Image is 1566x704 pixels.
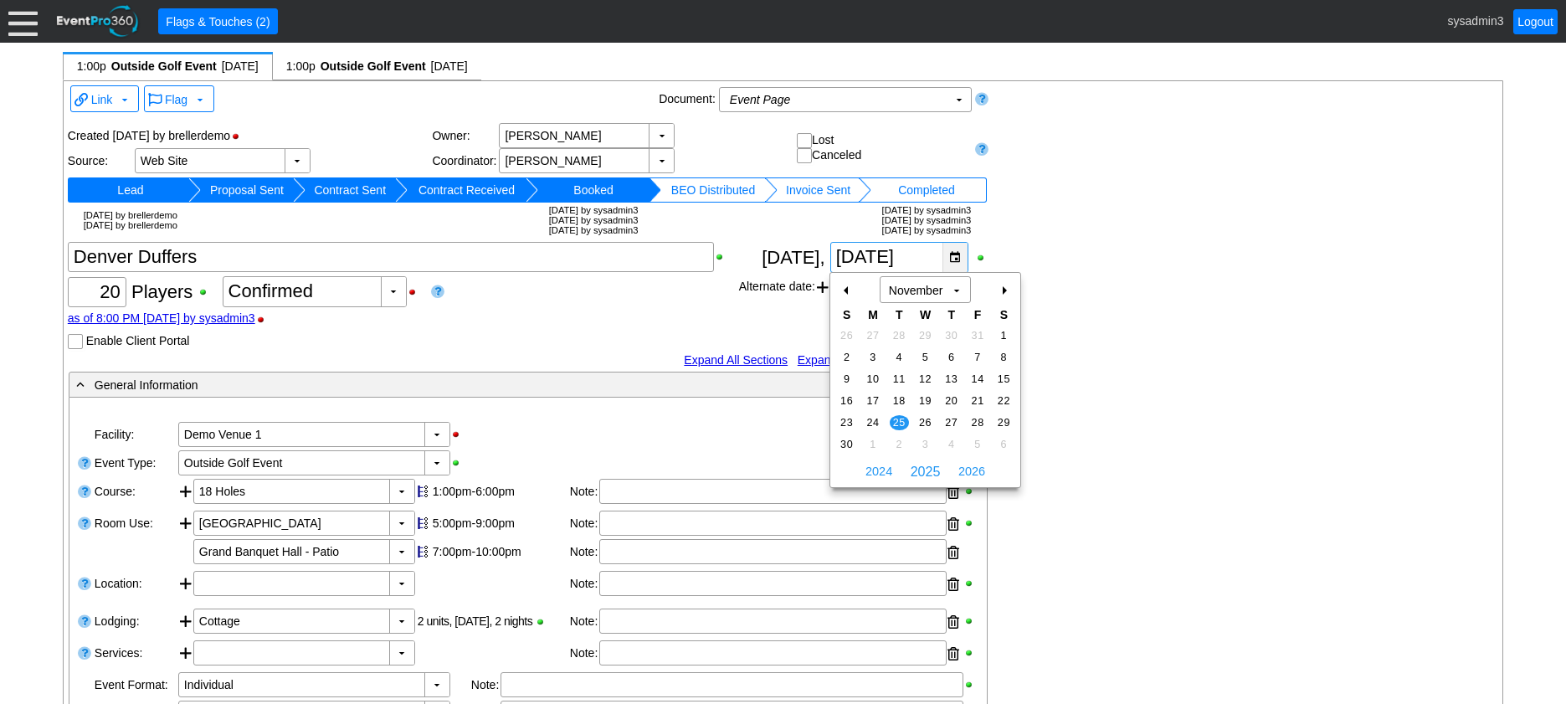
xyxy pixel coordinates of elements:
[162,13,273,30] span: Flags & Touches (2)
[860,368,886,390] td: November 10, 2025
[886,434,912,455] td: December 2, 2025
[938,368,964,390] td: November 13, 2025
[837,328,856,343] span: 26
[570,539,599,566] div: Note:
[968,437,988,452] span: 5
[762,247,824,268] span: [DATE],
[837,372,856,387] span: 9
[991,347,1017,368] td: November 8, 2025
[255,314,275,326] div: Hide Guest Count Stamp when printing; click to show Guest Count Stamp when printing.
[947,641,959,666] div: Remove service
[798,353,988,367] a: Expand All Sections Containing Data
[93,671,177,699] div: Event Format:
[916,437,935,452] span: 3
[965,325,991,347] td: October 31, 2025
[471,672,501,697] div: Note:
[916,328,935,343] span: 29
[920,308,931,321] span: W
[963,679,978,691] div: Show Event Format when printing; click to hide Event Format when printing.
[95,378,198,392] span: General Information
[93,639,177,671] div: Services:
[942,328,961,343] span: 30
[86,334,190,347] label: Enable Client Portal
[1448,13,1504,27] span: sysadmin3
[829,272,1021,488] div: dijit_form_DateTextBox_1_popup
[947,480,959,505] div: Remove course
[968,328,988,343] span: 31
[570,511,599,537] div: Note:
[837,350,856,365] span: 2
[415,609,535,634] div: 2 units, [DATE], 2 nights
[73,203,188,238] td: [DATE] by brellerdemo [DATE] by brellerdemo
[965,347,991,368] td: November 7, 2025
[965,368,991,390] td: November 14, 2025
[938,325,964,347] td: October 30, 2025
[916,393,935,409] span: 19
[178,511,193,568] div: Add room
[994,437,1014,452] span: 6
[947,609,959,635] div: Remove lodging
[415,511,430,536] div: Show this item on timeline; click to toggle
[8,7,38,36] div: Menu: Click or 'Crtl+M' to toggle menu open/close
[994,393,1014,409] span: 22
[887,282,944,299] div: November
[947,511,959,537] div: Remove room
[415,479,430,504] div: Show this item on timeline; click to toggle
[432,154,499,167] div: Coordinator:
[942,372,961,387] span: 13
[430,539,568,564] div: Edit start & end times
[68,123,433,148] div: Created [DATE] by brellerdemo
[938,412,964,434] td: November 27, 2025
[890,415,909,430] span: 25
[860,347,886,368] td: November 3, 2025
[93,509,177,569] div: Room Use:
[886,325,912,347] td: October 28, 2025
[968,372,988,387] span: 14
[860,412,886,434] td: November 24, 2025
[890,350,909,365] span: 4
[178,571,193,605] div: Add room
[408,177,526,203] td: Change status to Contract Received
[890,372,909,387] span: 11
[871,177,982,203] td: Change status to Completed
[834,347,860,368] td: November 2, 2025
[730,93,790,106] i: Event Page
[73,375,915,394] div: General Information
[570,609,599,635] div: Note:
[834,434,860,455] td: November 30, 2025
[684,353,788,367] a: Expand All Sections
[912,368,938,390] td: November 12, 2025
[77,59,106,73] span: 1:00p
[975,252,988,264] div: Show Event Date when printing; click to hide Event Date when printing.
[991,434,1017,455] td: December 6, 2025
[778,177,859,203] td: Change status to Invoice Sent
[968,415,988,430] span: 28
[305,177,395,203] td: Change status to Contract Sent
[954,459,989,484] span: 2026
[68,154,135,167] div: Source:
[91,93,113,106] span: Link
[890,328,909,343] span: 28
[93,569,177,607] div: Location:
[165,93,187,106] span: Flag
[829,272,1021,488] div: November 2025
[834,390,860,412] td: November 16, 2025
[797,133,968,164] div: Lost Canceled
[896,308,903,321] span: T
[178,479,193,507] div: Add course
[837,393,856,409] span: 16
[1513,9,1558,34] a: Logout
[861,459,896,484] span: 2024
[991,390,1017,412] td: November 22, 2025
[93,477,177,509] div: Course:
[947,572,959,597] div: Remove location
[916,415,935,430] span: 26
[433,516,566,530] div: 5:00pm-9:00pm
[912,434,938,455] td: December 3, 2025
[860,390,886,412] td: November 17, 2025
[834,412,860,434] td: November 23, 2025
[178,640,193,669] div: Add service
[942,415,961,430] span: 27
[938,434,964,455] td: December 4, 2025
